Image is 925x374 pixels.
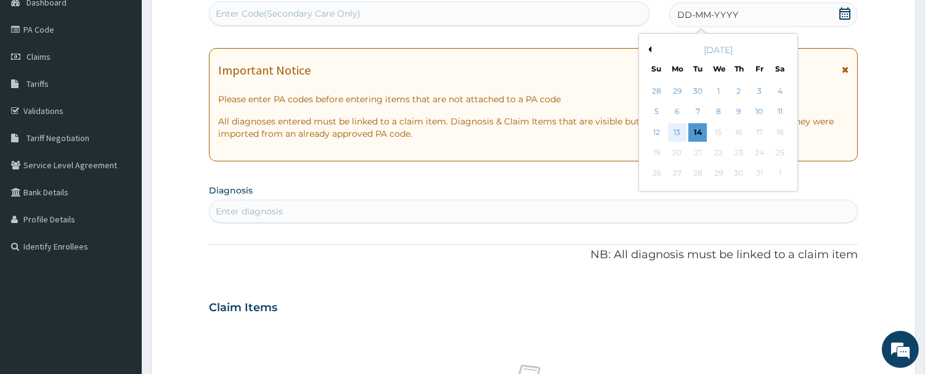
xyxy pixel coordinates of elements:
div: Not available Wednesday, October 22nd, 2025 [709,144,727,162]
span: Tariff Negotiation [26,132,89,144]
div: Choose Wednesday, October 8th, 2025 [709,103,727,121]
div: Not available Thursday, October 23rd, 2025 [730,144,748,162]
div: Enter Code(Secondary Care Only) [216,7,361,20]
div: Fr [754,63,765,74]
div: Choose Saturday, October 11th, 2025 [770,103,789,121]
label: Diagnosis [209,184,253,197]
div: Choose Tuesday, September 30th, 2025 [688,82,707,100]
div: Not available Monday, October 20th, 2025 [668,144,687,162]
div: Not available Friday, October 17th, 2025 [750,123,768,142]
div: Not available Sunday, October 26th, 2025 [647,165,666,183]
h1: Important Notice [218,63,311,77]
div: [DATE] [644,44,793,56]
p: All diagnoses entered must be linked to a claim item. Diagnosis & Claim Items that are visible bu... [218,115,849,140]
p: Please enter PA codes before entering items that are not attached to a PA code [218,93,849,105]
div: Choose Wednesday, October 1st, 2025 [709,82,727,100]
div: Choose Thursday, October 9th, 2025 [730,103,748,121]
div: Enter diagnosis [216,205,283,217]
div: Tu [692,63,703,74]
div: We [713,63,723,74]
div: Choose Friday, October 3rd, 2025 [750,82,768,100]
div: Choose Tuesday, October 14th, 2025 [688,123,707,142]
span: Claims [26,51,51,62]
div: Choose Thursday, October 2nd, 2025 [730,82,748,100]
div: Choose Sunday, October 12th, 2025 [647,123,666,142]
span: Tariffs [26,78,49,89]
button: Previous Month [645,46,651,52]
h3: Claim Items [209,301,277,315]
div: Mo [672,63,682,74]
div: Choose Tuesday, October 7th, 2025 [688,103,707,121]
div: Not available Thursday, October 16th, 2025 [730,123,748,142]
div: month 2025-10 [646,81,790,184]
div: Not available Sunday, October 19th, 2025 [647,144,666,162]
textarea: Type your message and hit 'Enter' [6,246,235,289]
div: Not available Friday, October 31st, 2025 [750,165,768,183]
div: Not available Tuesday, October 21st, 2025 [688,144,707,162]
div: Choose Friday, October 10th, 2025 [750,103,768,121]
div: Chat with us now [64,69,207,85]
div: Choose Monday, September 29th, 2025 [668,82,687,100]
div: Choose Monday, October 6th, 2025 [668,103,687,121]
div: Not available Thursday, October 30th, 2025 [730,165,748,183]
div: Th [733,63,744,74]
div: Not available Wednesday, October 15th, 2025 [709,123,727,142]
div: Choose Sunday, September 28th, 2025 [647,82,666,100]
p: NB: All diagnosis must be linked to a claim item [209,247,858,263]
div: Choose Sunday, October 5th, 2025 [647,103,666,121]
div: Not available Tuesday, October 28th, 2025 [688,165,707,183]
div: Not available Saturday, November 1st, 2025 [770,165,789,183]
span: DD-MM-YYYY [677,9,738,21]
div: Not available Monday, October 27th, 2025 [668,165,687,183]
div: Su [651,63,661,74]
img: d_794563401_company_1708531726252_794563401 [23,62,50,92]
div: Sa [775,63,785,74]
div: Not available Saturday, October 25th, 2025 [770,144,789,162]
div: Choose Monday, October 13th, 2025 [668,123,687,142]
div: Not available Wednesday, October 29th, 2025 [709,165,727,183]
span: We're online! [71,110,170,234]
div: Not available Friday, October 24th, 2025 [750,144,768,162]
div: Minimize live chat window [202,6,232,36]
div: Not available Saturday, October 18th, 2025 [770,123,789,142]
div: Choose Saturday, October 4th, 2025 [770,82,789,100]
